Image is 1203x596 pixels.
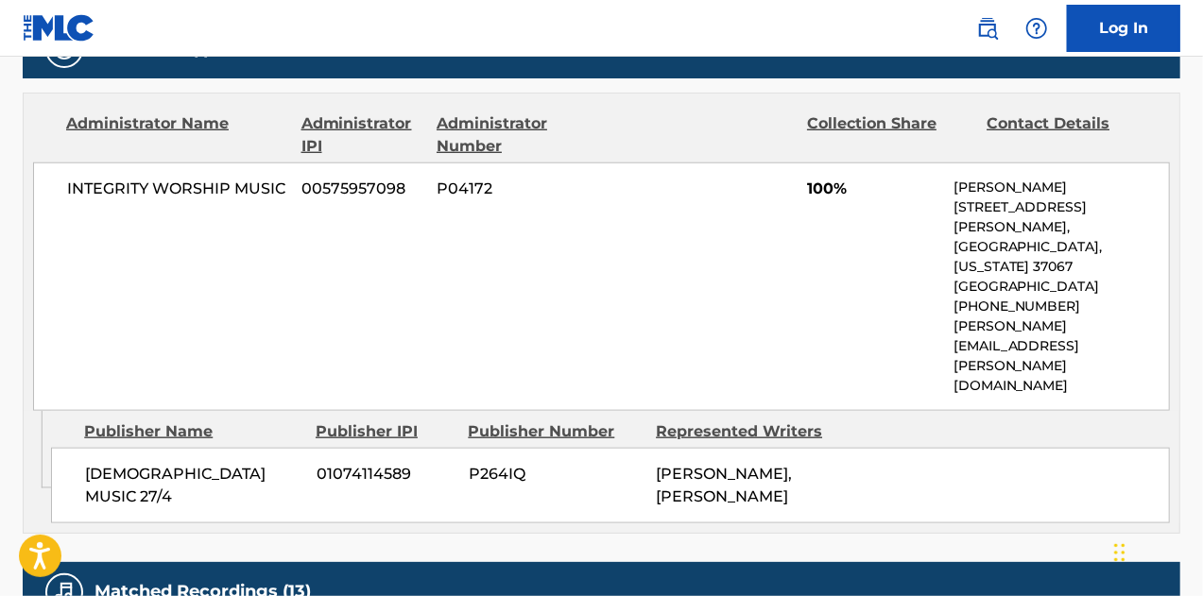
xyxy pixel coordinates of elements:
span: P04172 [437,178,602,200]
div: Help [1018,9,1056,47]
div: Administrator Number [437,112,602,158]
p: [PERSON_NAME] [954,178,1169,197]
div: Administrator IPI [301,112,422,158]
p: [GEOGRAPHIC_DATA], [US_STATE] 37067 [954,237,1169,277]
span: INTEGRITY WORSHIP MUSIC [67,178,287,200]
div: Represented Writers [656,420,830,443]
div: Drag [1114,524,1126,581]
img: MLC Logo [23,14,95,42]
img: help [1025,17,1048,40]
span: [DEMOGRAPHIC_DATA] MUSIC 27/4 [85,463,301,508]
span: 01074114589 [317,463,455,485]
div: Publisher IPI [316,420,454,443]
div: Publisher Number [468,420,642,443]
span: [PERSON_NAME], [PERSON_NAME] [656,465,792,505]
p: [PHONE_NUMBER] [954,297,1169,316]
iframe: Chat Widget [1108,505,1203,596]
div: Collection Share [807,112,972,158]
p: [STREET_ADDRESS][PERSON_NAME], [954,197,1169,237]
div: Publisher Name [84,420,301,443]
span: 00575957098 [301,178,422,200]
span: 100% [807,178,939,200]
a: Log In [1067,5,1180,52]
span: 100 % [1103,40,1143,58]
p: [GEOGRAPHIC_DATA] [954,277,1169,297]
p: [PERSON_NAME][EMAIL_ADDRESS][PERSON_NAME][DOMAIN_NAME] [954,316,1169,396]
img: search [976,17,999,40]
a: Public Search [969,9,1006,47]
div: Contact Details [987,112,1152,158]
span: P264IQ [469,463,642,485]
div: Administrator Name [66,112,287,158]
